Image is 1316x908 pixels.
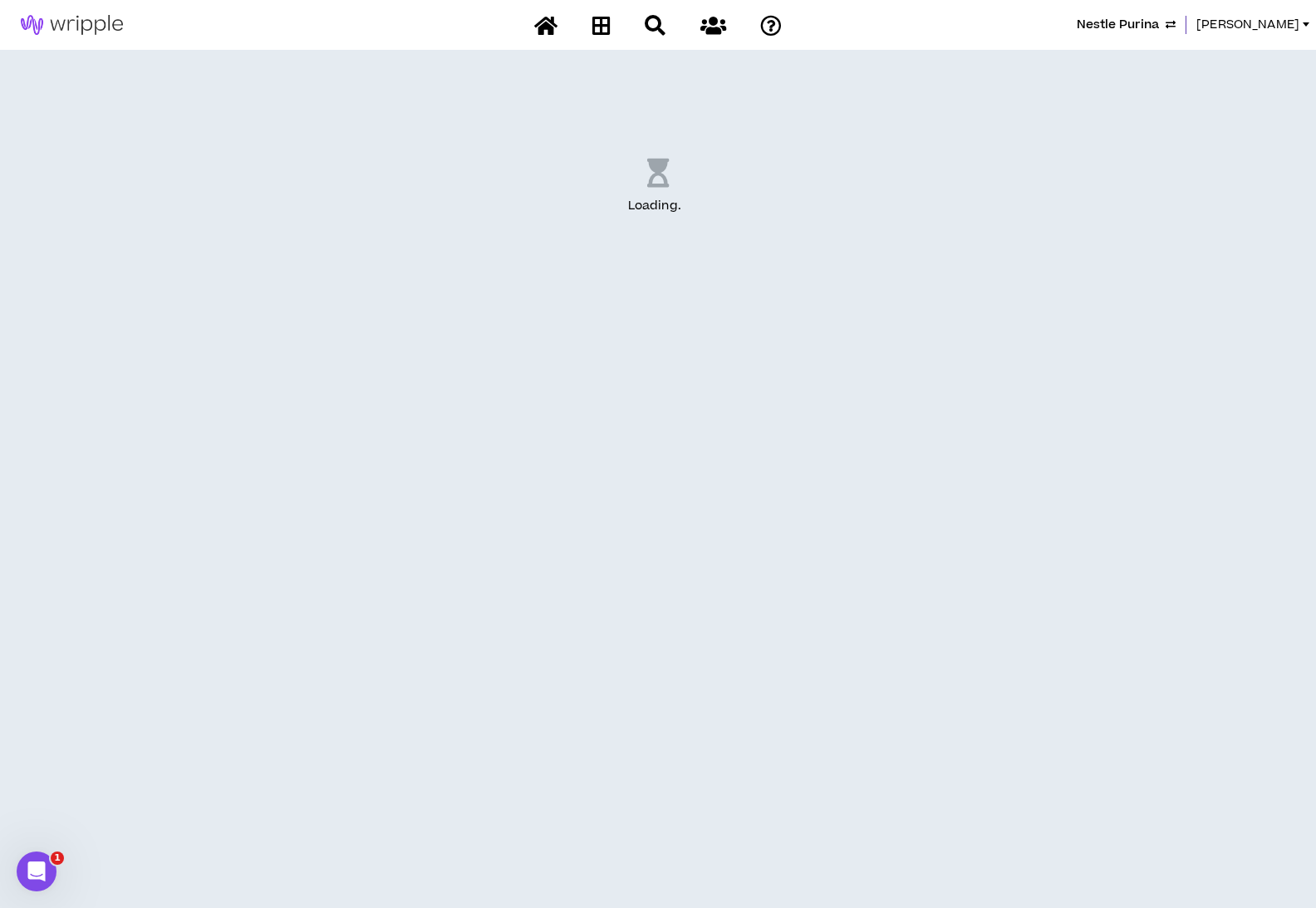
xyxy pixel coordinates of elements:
[1077,16,1176,34] button: Nestle Purina
[1196,16,1299,34] span: [PERSON_NAME]
[628,197,688,215] p: Loading .
[1077,16,1159,34] span: Nestle Purina
[17,852,56,891] iframe: Intercom live chat
[51,852,64,865] span: 1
